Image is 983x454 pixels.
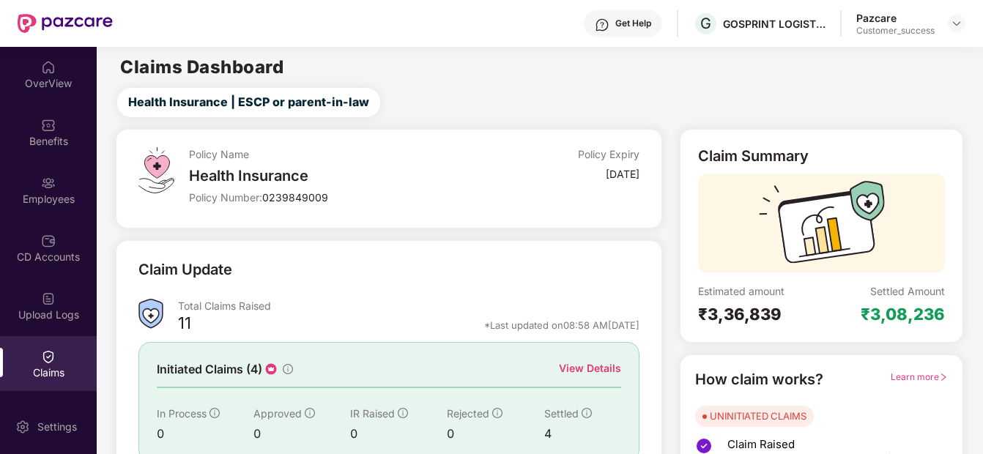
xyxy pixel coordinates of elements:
img: svg+xml;base64,PHN2ZyBpZD0iQmVuZWZpdHMiIHhtbG5zPSJodHRwOi8vd3d3LnczLm9yZy8yMDAwL3N2ZyIgd2lkdGg9Ij... [41,118,56,133]
div: View Details [559,360,621,376]
span: info-circle [582,408,592,418]
span: info-circle [305,408,315,418]
span: Approved [253,407,302,420]
span: IR Raised [350,407,395,420]
span: 0239849009 [262,191,328,204]
span: G [700,15,711,32]
img: svg+xml;base64,PHN2ZyBpZD0iQ0RfQWNjb3VudHMiIGRhdGEtbmFtZT0iQ0QgQWNjb3VudHMiIHhtbG5zPSJodHRwOi8vd3... [41,234,56,248]
div: ₹3,08,236 [861,304,945,324]
div: 4 [544,425,622,443]
div: Settled Amount [870,284,945,298]
img: svg+xml;base64,PHN2ZyBpZD0iSGVscC0zMngzMiIgeG1sbnM9Imh0dHA6Ly93d3cudzMub3JnLzIwMDAvc3ZnIiB3aWR0aD... [595,18,609,32]
span: Learn more [891,371,948,382]
img: svg+xml;base64,PHN2ZyB3aWR0aD0iMTcyIiBoZWlnaHQ9IjExMyIgdmlld0JveD0iMCAwIDE3MiAxMTMiIGZpbGw9Im5vbm... [759,181,885,272]
div: Claim Update [138,258,232,281]
div: Policy Name [189,147,489,161]
img: svg+xml;base64,PHN2ZyBpZD0iQ2xhaW0iIHhtbG5zPSJodHRwOi8vd3d3LnczLm9yZy8yMDAwL3N2ZyIgd2lkdGg9IjIwIi... [41,349,56,364]
span: In Process [157,407,207,420]
span: info-circle [398,408,408,418]
div: 0 [253,425,350,443]
div: ₹3,36,839 [698,304,822,324]
div: *Last updated on 08:58 AM[DATE] [484,319,639,332]
div: 0 [350,425,447,443]
span: Claim Raised [727,437,933,452]
div: Health Insurance [189,167,489,185]
div: Get Help [615,18,651,29]
div: Pazcare [856,11,935,25]
span: right [939,373,948,382]
span: info-circle [492,408,502,418]
div: Policy Number: [189,190,489,204]
div: UNINITIATED CLAIMS [710,409,806,423]
div: 11 [178,313,191,338]
img: New Pazcare Logo [18,14,113,33]
div: Settings [33,420,81,434]
span: Initiated Claims (4) [157,360,262,379]
span: Settled [544,407,579,420]
img: svg+xml;base64,PHN2ZyBpZD0iU2V0dGluZy0yMHgyMCIgeG1sbnM9Imh0dHA6Ly93d3cudzMub3JnLzIwMDAvc3ZnIiB3aW... [15,420,30,434]
img: svg+xml;base64,PHN2ZyBpZD0iRHJvcGRvd24tMzJ4MzIiIHhtbG5zPSJodHRwOi8vd3d3LnczLm9yZy8yMDAwL3N2ZyIgd2... [951,18,962,29]
img: svg+xml;base64,PHN2ZyBpZD0iSG9tZSIgeG1sbnM9Imh0dHA6Ly93d3cudzMub3JnLzIwMDAvc3ZnIiB3aWR0aD0iMjAiIG... [41,60,56,75]
div: Customer_success [856,25,935,37]
span: Health Insurance | ESCP or parent-in-law [128,93,369,111]
div: Total Claims Raised [178,299,640,313]
span: info-circle [283,364,293,374]
div: Claim Summary [698,147,809,165]
img: svg+xml;base64,PHN2ZyBpZD0iRW1wbG95ZWVzIiB4bWxucz0iaHR0cDovL3d3dy53My5vcmcvMjAwMC9zdmciIHdpZHRoPS... [41,176,56,190]
h2: Claims Dashboard [120,59,283,76]
img: svg+xml;base64,PHN2ZyBpZD0iVXBsb2FkX0xvZ3MiIGRhdGEtbmFtZT0iVXBsb2FkIExvZ3MiIHhtbG5zPSJodHRwOi8vd3... [41,291,56,306]
button: Health Insurance | ESCP or parent-in-law [117,88,380,117]
div: How claim works? [695,368,823,391]
span: info-circle [209,408,220,418]
img: svg+xml;base64,PHN2ZyB4bWxucz0iaHR0cDovL3d3dy53My5vcmcvMjAwMC9zdmciIHdpZHRoPSI0OS4zMiIgaGVpZ2h0PS... [138,147,174,193]
div: 0 [447,425,544,443]
img: icon [264,362,278,376]
div: [DATE] [606,167,639,181]
img: ClaimsSummaryIcon [138,299,163,329]
div: Estimated amount [698,284,822,298]
div: Policy Expiry [578,147,639,161]
span: Rejected [447,407,489,420]
div: 0 [157,425,253,443]
div: GOSPRINT LOGISTICS PRIVATE LIMITED [723,17,826,31]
